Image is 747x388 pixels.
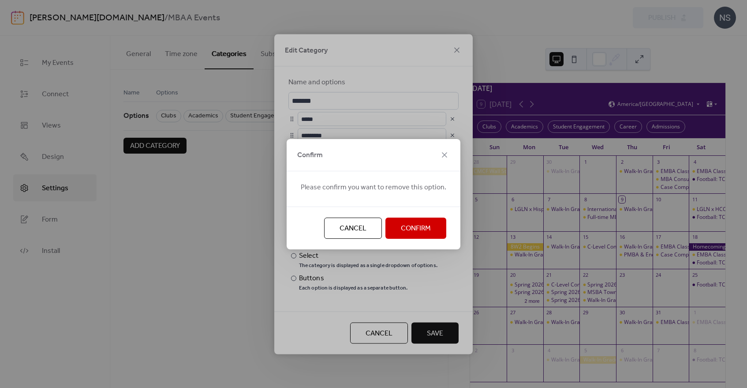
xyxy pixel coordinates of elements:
span: Cancel [340,223,366,234]
button: Confirm [385,218,446,239]
span: Confirm [297,150,323,161]
button: Cancel [324,218,382,239]
span: Please confirm you want to remove this option. [301,182,446,193]
span: Confirm [401,223,431,234]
